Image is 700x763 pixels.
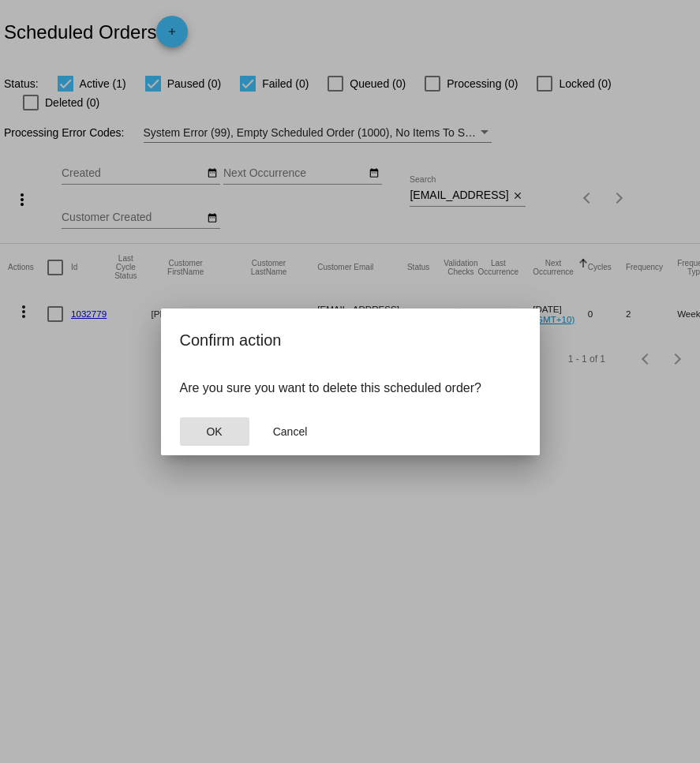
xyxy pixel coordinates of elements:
h2: Confirm action [180,327,521,353]
span: Cancel [273,425,308,438]
span: OK [206,425,222,438]
button: Close dialog [180,417,249,446]
p: Are you sure you want to delete this scheduled order? [180,381,521,395]
button: Close dialog [256,417,325,446]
